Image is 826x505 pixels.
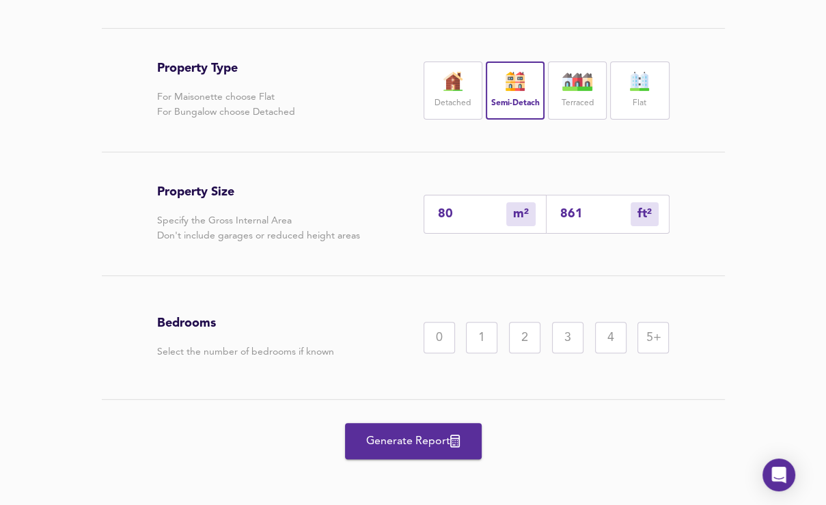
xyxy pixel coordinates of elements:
[435,95,471,112] label: Detached
[157,90,295,120] p: For Maisonette choose Flat For Bungalow choose Detached
[157,185,360,200] h3: Property Size
[506,202,536,226] div: m²
[637,322,669,353] div: 5+
[157,344,334,359] p: Select the number of bedrooms if known
[548,62,607,120] div: Terraced
[157,316,334,331] h3: Bedrooms
[491,95,539,112] label: Semi-Detach
[486,62,545,120] div: Semi-Detach
[762,459,795,491] div: Open Intercom Messenger
[359,432,468,451] span: Generate Report
[466,322,497,353] div: 1
[633,95,646,112] label: Flat
[157,61,295,76] h3: Property Type
[610,62,669,120] div: Flat
[438,207,506,221] input: Enter sqm
[622,72,657,91] img: flat-icon
[562,95,594,112] label: Terraced
[157,213,360,243] p: Specify the Gross Internal Area Don't include garages or reduced height areas
[560,72,594,91] img: house-icon
[509,322,540,353] div: 2
[498,72,532,91] img: house-icon
[560,207,631,221] input: Sqft
[631,202,659,226] div: m²
[424,322,455,353] div: 0
[424,62,482,120] div: Detached
[436,72,470,91] img: house-icon
[552,322,583,353] div: 3
[595,322,627,353] div: 4
[345,423,482,459] button: Generate Report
